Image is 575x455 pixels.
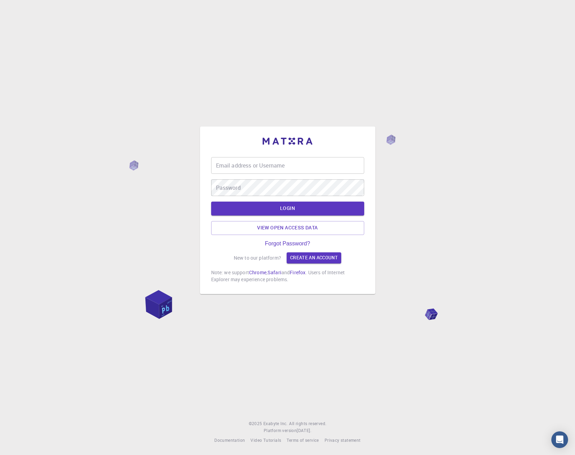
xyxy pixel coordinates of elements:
p: Note: we support , and . Users of Internet Explorer may experience problems. [211,269,364,283]
button: LOGIN [211,202,364,216]
span: Terms of service [287,437,319,443]
a: View open access data [211,221,364,235]
span: Exabyte Inc. [263,421,288,426]
a: [DATE]. [297,427,311,434]
span: Platform version [264,427,297,434]
span: Documentation [214,437,245,443]
span: © 2025 [249,420,263,427]
a: Chrome [249,269,266,276]
a: Safari [267,269,281,276]
div: Open Intercom Messenger [551,431,568,448]
a: Terms of service [287,437,319,444]
a: Forgot Password? [265,241,310,247]
a: Exabyte Inc. [263,420,288,427]
span: All rights reserved. [289,420,326,427]
a: Firefox [290,269,305,276]
p: New to our platform? [234,254,281,261]
span: [DATE] . [297,428,311,433]
a: Documentation [214,437,245,444]
a: Video Tutorials [250,437,281,444]
span: Video Tutorials [250,437,281,443]
a: Create an account [287,252,341,263]
span: Privacy statement [325,437,361,443]
a: Privacy statement [325,437,361,444]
